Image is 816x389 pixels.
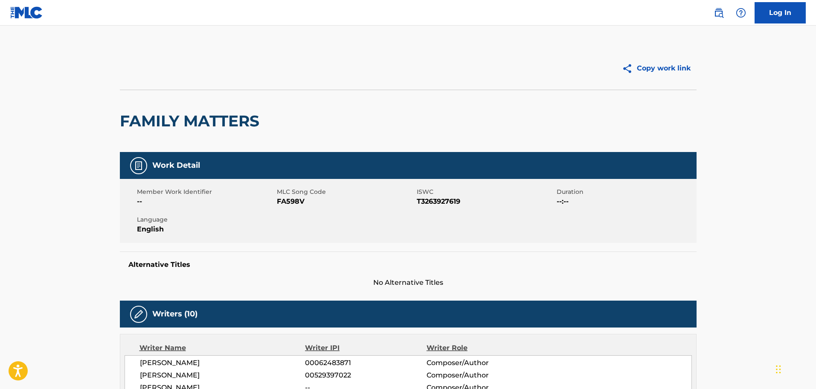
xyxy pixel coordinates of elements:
span: T3263927619 [417,196,555,207]
span: No Alternative Titles [120,278,697,288]
img: Copy work link [622,63,637,74]
img: search [714,8,724,18]
iframe: Chat Widget [773,348,816,389]
a: Log In [755,2,806,23]
div: Drag [776,357,781,382]
span: --:-- [557,196,694,207]
span: 00529397022 [305,370,426,380]
span: -- [137,196,275,207]
h5: Alternative Titles [128,260,688,269]
img: Work Detail [134,161,144,171]
span: Composer/Author [427,358,537,368]
button: Copy work link [616,58,697,79]
span: FA598V [277,196,415,207]
span: Member Work Identifier [137,187,275,196]
img: Writers [134,309,144,319]
span: [PERSON_NAME] [140,358,305,368]
img: help [736,8,746,18]
span: Language [137,215,275,224]
div: Writer Name [139,343,305,353]
div: Writer Role [427,343,537,353]
div: Help [732,4,749,21]
span: Composer/Author [427,370,537,380]
span: MLC Song Code [277,187,415,196]
span: 00062483871 [305,358,426,368]
span: ISWC [417,187,555,196]
h5: Writers (10) [152,309,197,319]
span: English [137,224,275,234]
h5: Work Detail [152,161,200,170]
img: MLC Logo [10,6,43,19]
span: [PERSON_NAME] [140,370,305,380]
h2: FAMILY MATTERS [120,111,264,131]
span: Duration [557,187,694,196]
div: Writer IPI [305,343,427,353]
a: Public Search [710,4,727,21]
